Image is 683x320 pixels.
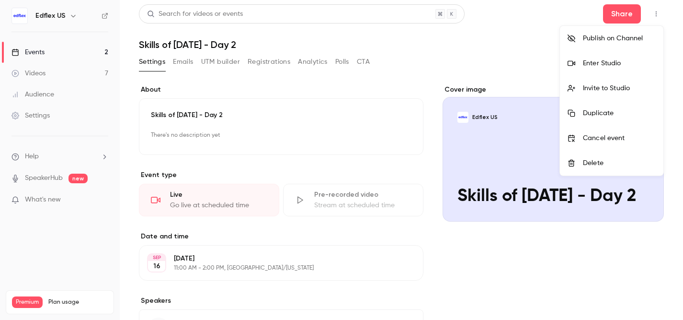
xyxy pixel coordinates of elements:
[583,133,656,143] div: Cancel event
[583,34,656,43] div: Publish on Channel
[583,83,656,93] div: Invite to Studio
[583,158,656,168] div: Delete
[583,108,656,118] div: Duplicate
[583,59,656,68] div: Enter Studio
